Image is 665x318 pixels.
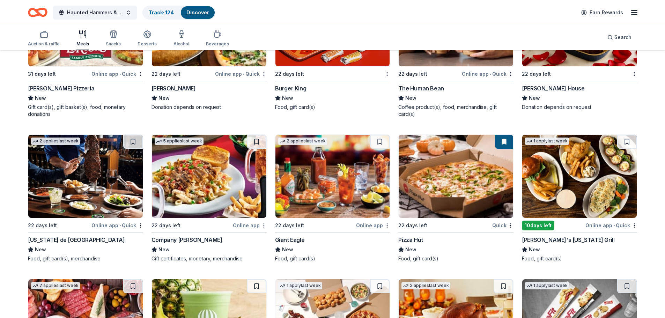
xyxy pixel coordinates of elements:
[31,138,80,145] div: 2 applies last week
[398,104,513,118] div: Coffee product(s), food, merchandise, gift card(s)
[398,255,513,262] div: Food, gift card(s)
[278,138,327,145] div: 2 applies last week
[398,221,427,230] div: 22 days left
[28,84,94,93] div: [PERSON_NAME] Pizzeria
[152,70,180,78] div: 22 days left
[522,236,614,244] div: [PERSON_NAME]'s [US_STATE] Grill
[152,255,267,262] div: Gift certificates, monetary, merchandise
[76,27,89,50] button: Meals
[585,221,637,230] div: Online app Quick
[215,69,267,78] div: Online app Quick
[405,94,416,102] span: New
[522,104,637,111] div: Donation depends on request
[522,134,637,262] a: Image for Ted's Montana Grill1 applylast week10days leftOnline app•Quick[PERSON_NAME]'s [US_STATE...
[275,70,304,78] div: 22 days left
[152,135,266,218] img: Image for Company Brinker
[28,41,60,47] div: Auction & raffle
[35,245,46,254] span: New
[67,8,123,17] span: Haunted Hammers & Ales
[28,255,143,262] div: Food, gift card(s), merchandise
[206,27,229,50] button: Beverages
[613,223,615,228] span: •
[275,104,390,111] div: Food, gift card(s)
[492,221,513,230] div: Quick
[28,236,125,244] div: [US_STATE] de [GEOGRAPHIC_DATA]
[275,135,390,218] img: Image for Giant Eagle
[275,134,390,262] a: Image for Giant Eagle2 applieslast week22 days leftOnline appGiant EagleNewFood, gift card(s)
[158,94,170,102] span: New
[282,94,293,102] span: New
[28,135,143,218] img: Image for Texas de Brazil
[522,70,551,78] div: 22 days left
[152,236,222,244] div: Company [PERSON_NAME]
[405,245,416,254] span: New
[152,221,180,230] div: 22 days left
[186,9,209,15] a: Discover
[158,245,170,254] span: New
[356,221,390,230] div: Online app
[275,84,306,93] div: Burger King
[522,84,584,93] div: [PERSON_NAME] House
[28,134,143,262] a: Image for Texas de Brazil2 applieslast week22 days leftOnline app•Quick[US_STATE] de [GEOGRAPHIC_...
[529,94,540,102] span: New
[525,138,569,145] div: 1 apply last week
[525,282,569,289] div: 1 apply last week
[398,236,423,244] div: Pizza Hut
[278,282,322,289] div: 1 apply last week
[35,94,46,102] span: New
[173,41,189,47] div: Alcohol
[462,69,513,78] div: Online app Quick
[149,9,174,15] a: Track· 124
[28,70,56,78] div: 31 days left
[106,41,121,47] div: Snacks
[401,282,450,289] div: 2 applies last week
[529,245,540,254] span: New
[138,27,157,50] button: Desserts
[152,104,267,111] div: Donation depends on request
[243,71,244,77] span: •
[602,30,637,44] button: Search
[522,255,637,262] div: Food, gift card(s)
[398,70,427,78] div: 22 days left
[152,84,196,93] div: [PERSON_NAME]
[522,135,637,218] img: Image for Ted's Montana Grill
[398,84,444,93] div: The Human Bean
[76,41,89,47] div: Meals
[155,138,204,145] div: 5 applies last week
[233,221,267,230] div: Online app
[275,236,305,244] div: Giant Eagle
[275,255,390,262] div: Food, gift card(s)
[28,27,60,50] button: Auction & raffle
[31,282,80,289] div: 7 applies last week
[398,134,513,262] a: Image for Pizza Hut22 days leftQuickPizza HutNewFood, gift card(s)
[577,6,627,19] a: Earn Rewards
[399,135,513,218] img: Image for Pizza Hut
[490,71,491,77] span: •
[152,134,267,262] a: Image for Company Brinker5 applieslast week22 days leftOnline appCompany [PERSON_NAME]NewGift cer...
[282,245,293,254] span: New
[275,221,304,230] div: 22 days left
[119,71,121,77] span: •
[173,27,189,50] button: Alcohol
[91,221,143,230] div: Online app Quick
[28,221,57,230] div: 22 days left
[106,27,121,50] button: Snacks
[142,6,215,20] button: Track· 124Discover
[614,33,631,42] span: Search
[138,41,157,47] div: Desserts
[53,6,137,20] button: Haunted Hammers & Ales
[522,221,554,230] div: 10 days left
[91,69,143,78] div: Online app Quick
[28,4,47,21] a: Home
[119,223,121,228] span: •
[28,104,143,118] div: Gift card(s), gift basket(s), food, monetary donations
[206,41,229,47] div: Beverages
